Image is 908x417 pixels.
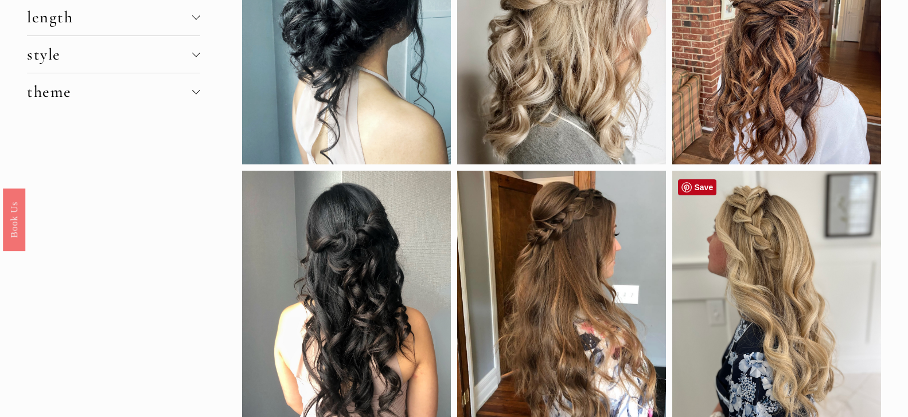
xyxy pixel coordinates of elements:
a: Pin it! [678,179,717,195]
span: length [27,7,192,27]
a: Book Us [3,188,25,251]
button: style [27,36,200,73]
span: style [27,45,192,64]
button: theme [27,73,200,110]
span: theme [27,82,192,101]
